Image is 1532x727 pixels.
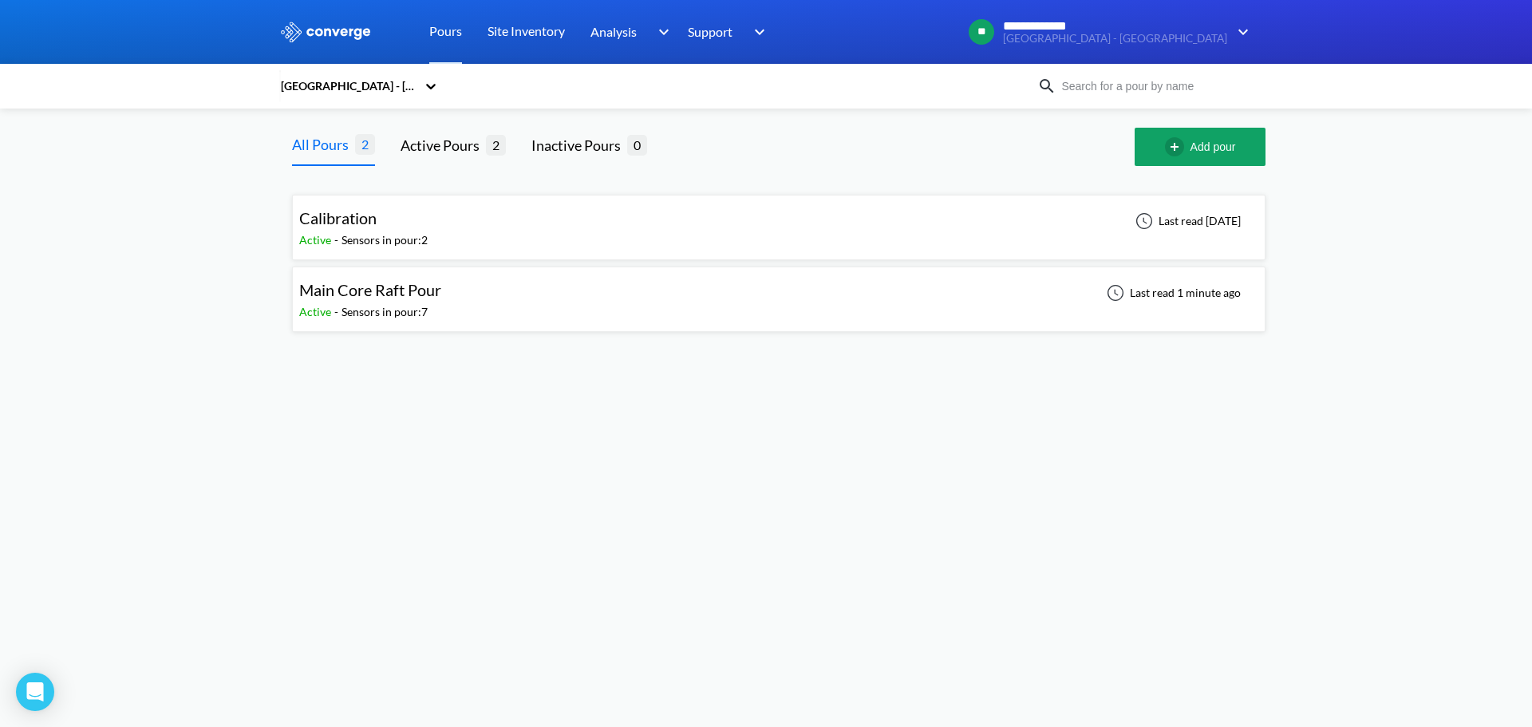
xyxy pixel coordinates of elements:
div: Active Pours [401,134,486,156]
img: logo_ewhite.svg [279,22,372,42]
div: Last read [DATE] [1127,211,1246,231]
div: [GEOGRAPHIC_DATA] - [GEOGRAPHIC_DATA] [279,77,417,95]
div: Last read 1 minute ago [1098,283,1246,302]
div: Sensors in pour: 2 [342,231,428,249]
span: Active [299,305,334,318]
span: 2 [486,135,506,155]
button: Add pour [1135,128,1265,166]
img: downArrow.svg [744,22,769,41]
img: add-circle-outline.svg [1165,137,1190,156]
span: Support [688,22,732,41]
span: Active [299,233,334,247]
span: 2 [355,134,375,154]
img: downArrow.svg [648,22,673,41]
img: downArrow.svg [1227,22,1253,41]
span: Calibration [299,208,377,227]
span: Main Core Raft Pour [299,280,441,299]
div: Inactive Pours [531,134,627,156]
div: Open Intercom Messenger [16,673,54,711]
div: All Pours [292,133,355,156]
a: CalibrationActive-Sensors in pour:2Last read [DATE] [292,213,1265,227]
a: Main Core Raft PourActive-Sensors in pour:7Last read 1 minute ago [292,285,1265,298]
span: [GEOGRAPHIC_DATA] - [GEOGRAPHIC_DATA] [1003,33,1227,45]
input: Search for a pour by name [1056,77,1250,95]
div: Sensors in pour: 7 [342,303,428,321]
span: - [334,233,342,247]
span: Analysis [590,22,637,41]
span: 0 [627,135,647,155]
span: - [334,305,342,318]
img: icon-search.svg [1037,77,1056,96]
